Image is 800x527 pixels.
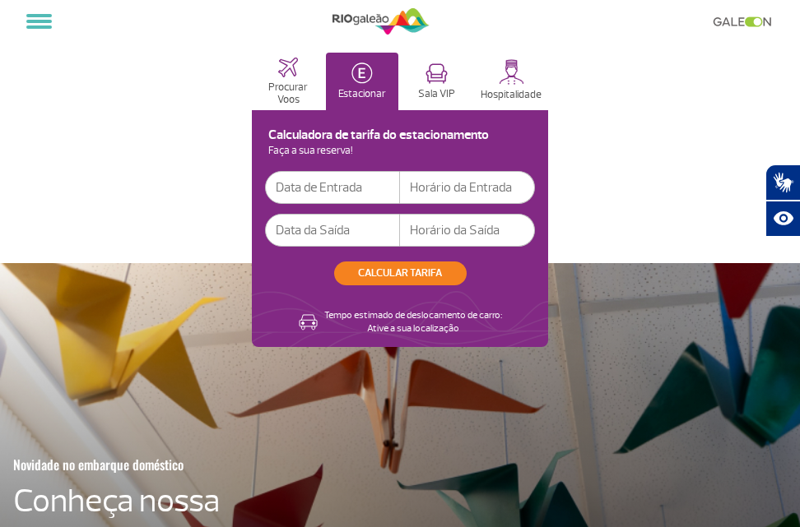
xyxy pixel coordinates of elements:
[765,201,800,237] button: Abrir recursos assistivos.
[400,214,535,247] input: Horário da Saída
[499,59,524,85] img: hospitality.svg
[260,81,316,106] p: Procurar Voos
[13,447,288,482] h3: Novidade no embarque doméstico
[765,164,800,237] div: Plugin de acessibilidade da Hand Talk.
[265,131,535,140] h4: Calculadora de tarifa do estacionamento
[426,63,448,84] img: vipRoom.svg
[326,53,398,110] button: Estacionar
[474,53,548,110] button: Hospitalidade
[338,88,386,100] p: Estacionar
[351,62,373,84] img: carParkingHomeActive.svg
[265,214,400,247] input: Data da Saída
[481,89,542,101] p: Hospitalidade
[418,88,455,100] p: Sala VIP
[324,309,502,335] p: Tempo estimado de deslocamento de carro: Ative a sua localização
[252,53,324,110] button: Procurar Voos
[334,261,467,285] button: CALCULAR TARIFA
[400,53,472,110] button: Sala VIP
[265,146,535,155] p: Faça a sua reserva!
[400,171,535,204] input: Horário da Entrada
[265,171,400,204] input: Data de Entrada
[278,58,298,77] img: airplaneHome.svg
[765,164,800,201] button: Abrir tradutor de língua de sinais.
